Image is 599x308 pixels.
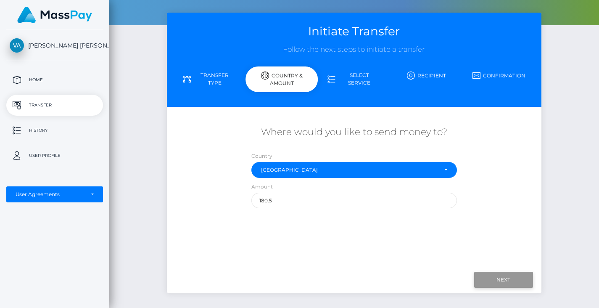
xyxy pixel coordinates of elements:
[6,95,103,116] a: Transfer
[251,162,457,178] button: United States
[173,45,535,55] h3: Follow the next steps to initiate a transfer
[6,120,103,141] a: History
[463,68,535,83] a: Confirmation
[173,23,535,40] h3: Initiate Transfer
[6,186,103,202] button: User Agreements
[10,149,100,162] p: User Profile
[251,183,273,191] label: Amount
[251,152,272,160] label: Country
[6,145,103,166] a: User Profile
[6,42,103,49] span: [PERSON_NAME] [PERSON_NAME]
[261,167,438,173] div: [GEOGRAPHIC_DATA]
[251,193,457,208] input: Amount to send in undefined (Maximum: undefined)
[173,68,245,90] a: Transfer Type
[10,74,100,86] p: Home
[391,68,463,83] a: Recipient
[16,191,84,198] div: User Agreements
[318,68,390,90] a: Select Service
[6,69,103,90] a: Home
[10,99,100,112] p: Transfer
[245,66,318,92] div: Country & Amount
[173,126,535,139] h5: Where would you like to send money to?
[10,124,100,137] p: History
[17,7,92,23] img: MassPay
[474,272,533,288] input: Next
